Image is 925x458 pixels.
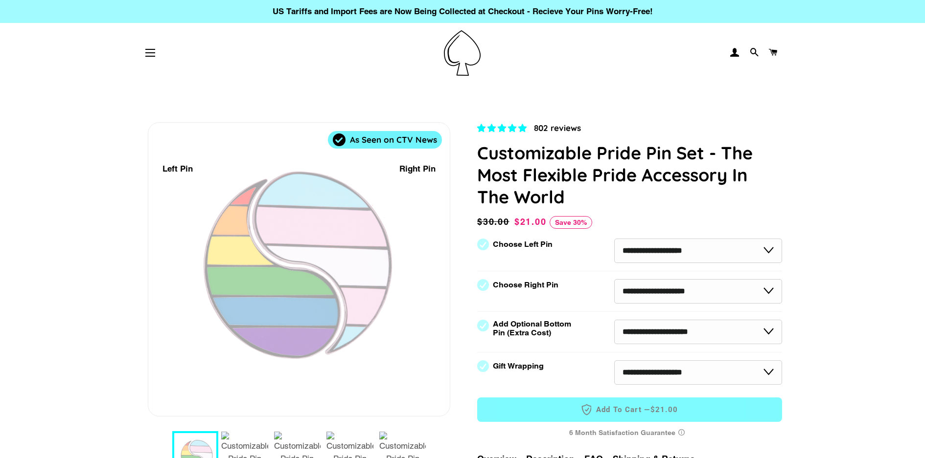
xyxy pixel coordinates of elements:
div: 6 Month Satisfaction Guarantee [477,424,782,442]
label: Gift Wrapping [493,362,544,371]
span: Add to Cart — [492,403,767,416]
div: 1 / 7 [148,123,450,416]
label: Choose Right Pin [493,281,558,289]
label: Choose Left Pin [493,240,553,249]
span: $30.00 [477,215,512,229]
button: Add to Cart —$21.00 [477,397,782,422]
span: $21.00 [650,405,678,415]
span: Save 30% [550,216,592,229]
span: $21.00 [514,217,547,227]
h1: Customizable Pride Pin Set - The Most Flexible Pride Accessory In The World [477,142,782,208]
div: Right Pin [399,162,436,175]
span: 4.83 stars [477,123,529,133]
img: Pin-Ace [444,30,481,76]
span: 802 reviews [534,123,581,133]
label: Add Optional Bottom Pin (Extra Cost) [493,320,575,337]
